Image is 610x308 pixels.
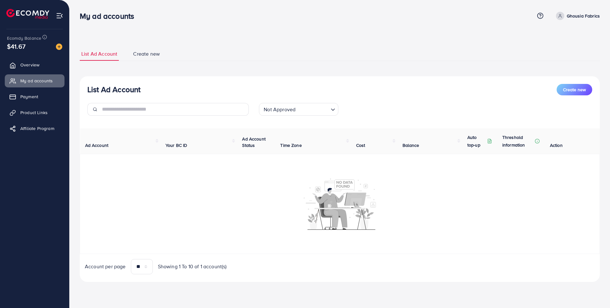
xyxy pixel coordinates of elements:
[87,85,140,94] h3: List Ad Account
[7,42,25,51] span: $41.67
[5,122,64,135] a: Affiliate Program
[20,78,53,84] span: My ad accounts
[502,133,533,149] p: Threshold information
[6,9,49,19] img: logo
[304,178,376,230] img: No account
[20,62,39,68] span: Overview
[5,74,64,87] a: My ad accounts
[7,35,41,41] span: Ecomdy Balance
[280,142,302,148] span: Time Zone
[85,263,126,270] span: Account per page
[20,125,54,132] span: Affiliate Program
[20,93,38,100] span: Payment
[5,106,64,119] a: Product Links
[567,12,600,20] p: Ghousia Fabrics
[20,109,48,116] span: Product Links
[5,90,64,103] a: Payment
[56,44,62,50] img: image
[262,105,297,114] span: Not Approved
[356,142,365,148] span: Cost
[166,142,187,148] span: Your BC ID
[158,263,227,270] span: Showing 1 To 10 of 1 account(s)
[467,133,486,149] p: Auto top-up
[56,12,63,19] img: menu
[5,58,64,71] a: Overview
[85,142,109,148] span: Ad Account
[81,50,117,58] span: List Ad Account
[133,50,160,58] span: Create new
[297,104,328,114] input: Search for option
[242,136,266,148] span: Ad Account Status
[403,142,419,148] span: Balance
[563,86,586,93] span: Create new
[80,11,139,21] h3: My ad accounts
[553,12,600,20] a: Ghousia Fabrics
[583,279,605,303] iframe: Chat
[550,142,563,148] span: Action
[557,84,592,95] button: Create new
[259,103,338,116] div: Search for option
